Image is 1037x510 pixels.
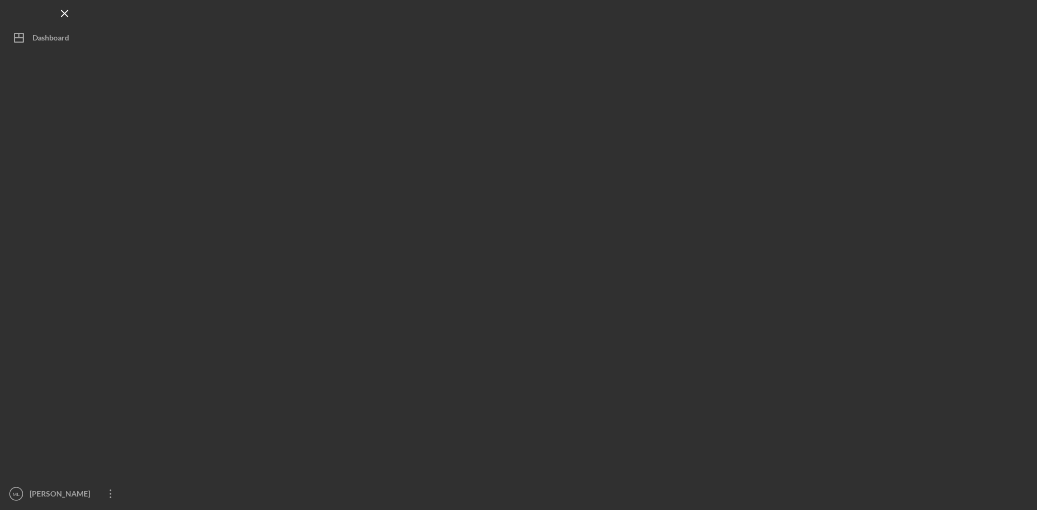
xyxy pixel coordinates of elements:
[27,483,97,507] div: [PERSON_NAME]
[5,483,124,505] button: ML[PERSON_NAME]
[32,27,69,51] div: Dashboard
[12,491,20,497] text: ML
[5,27,124,49] button: Dashboard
